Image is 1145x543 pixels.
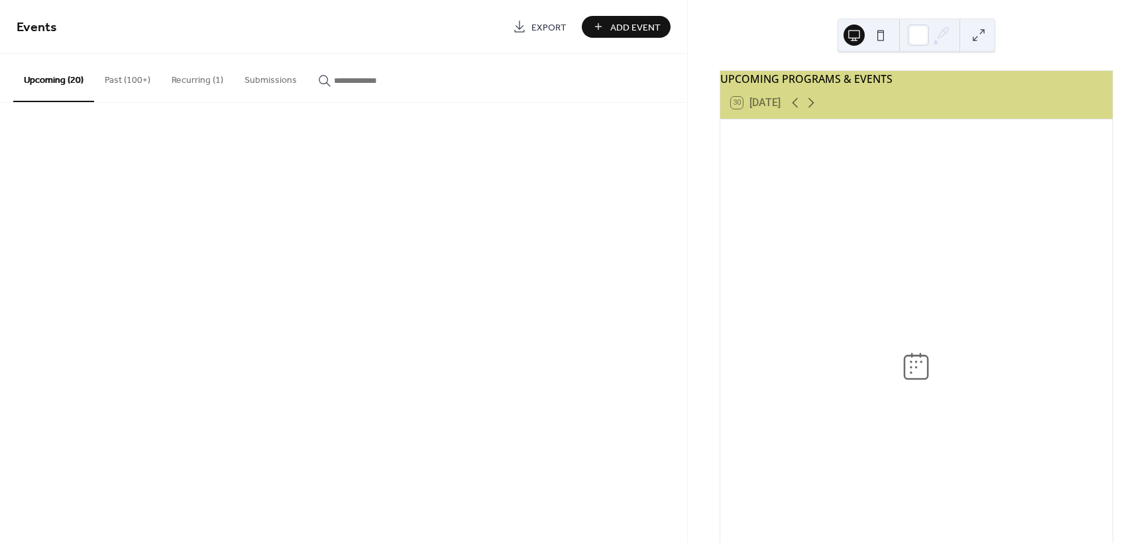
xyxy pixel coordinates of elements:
div: UPCOMING PROGRAMS & EVENTS [720,71,1113,87]
span: Events [17,15,57,40]
button: Add Event [582,16,671,38]
span: Add Event [610,21,661,34]
span: Export [531,21,567,34]
button: Recurring (1) [161,54,234,101]
button: Upcoming (20) [13,54,94,102]
button: Submissions [234,54,307,101]
a: Export [503,16,576,38]
button: Past (100+) [94,54,161,101]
